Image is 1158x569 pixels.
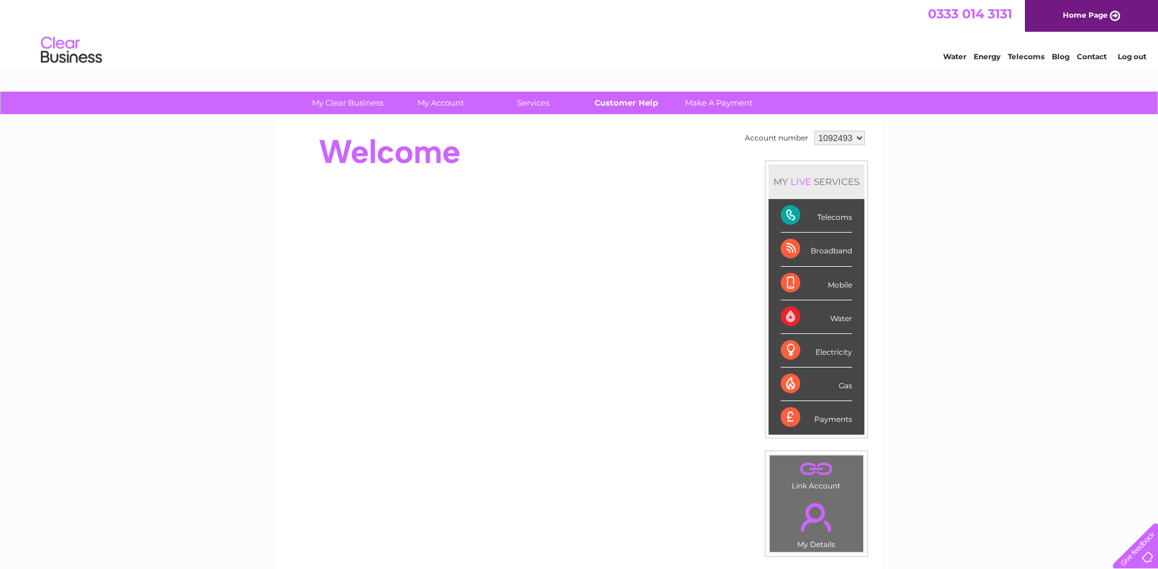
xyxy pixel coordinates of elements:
[483,92,584,114] a: Services
[1077,52,1107,61] a: Contact
[297,92,398,114] a: My Clear Business
[781,334,852,368] div: Electricity
[773,458,860,480] a: .
[291,7,868,59] div: Clear Business is a trading name of Verastar Limited (registered in [GEOGRAPHIC_DATA] No. 3667643...
[1052,52,1069,61] a: Blog
[781,267,852,300] div: Mobile
[742,128,811,148] td: Account number
[788,176,814,187] div: LIVE
[781,199,852,233] div: Telecoms
[769,493,864,553] td: My Details
[1008,52,1044,61] a: Telecoms
[576,92,676,114] a: Customer Help
[773,496,860,538] a: .
[781,233,852,266] div: Broadband
[769,455,864,493] td: Link Account
[781,300,852,334] div: Water
[1118,52,1146,61] a: Log out
[943,52,966,61] a: Water
[668,92,769,114] a: Make A Payment
[769,164,864,199] div: MY SERVICES
[781,401,852,434] div: Payments
[974,52,1001,61] a: Energy
[781,368,852,401] div: Gas
[928,6,1012,21] a: 0333 014 3131
[390,92,491,114] a: My Account
[40,32,103,69] img: logo.png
